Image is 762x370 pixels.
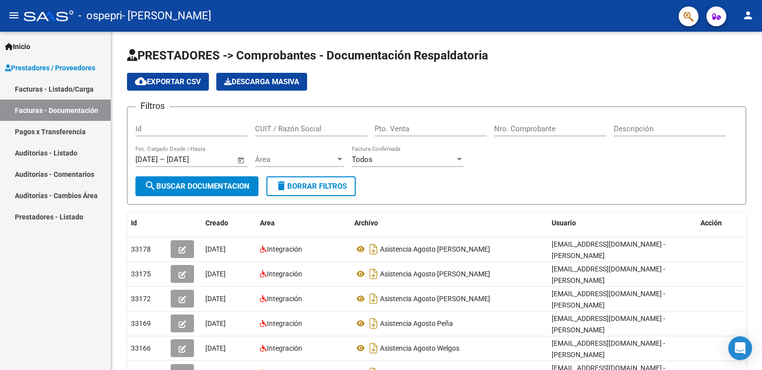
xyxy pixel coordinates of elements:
datatable-header-cell: Usuario [548,212,697,234]
span: Integración [267,295,302,303]
span: 33172 [131,295,151,303]
i: Descargar documento [367,340,380,356]
button: Borrar Filtros [266,176,356,196]
input: Fecha inicio [135,155,158,164]
datatable-header-cell: Creado [201,212,256,234]
span: [DATE] [205,245,226,253]
span: 33175 [131,270,151,278]
h3: Filtros [135,99,170,113]
i: Descargar documento [367,291,380,307]
mat-icon: cloud_download [135,75,147,87]
mat-icon: delete [275,180,287,192]
span: [EMAIL_ADDRESS][DOMAIN_NAME] - [PERSON_NAME] [552,315,665,334]
span: Integración [267,344,302,352]
span: Exportar CSV [135,77,201,86]
span: Creado [205,219,228,227]
datatable-header-cell: Archivo [350,212,548,234]
span: Acción [700,219,722,227]
button: Exportar CSV [127,73,209,91]
span: Todos [352,155,373,164]
button: Buscar Documentacion [135,176,258,196]
span: Integración [267,270,302,278]
span: Area [260,219,275,227]
span: [DATE] [205,295,226,303]
mat-icon: person [742,9,754,21]
datatable-header-cell: Area [256,212,350,234]
span: Descarga Masiva [224,77,299,86]
input: Fecha fin [167,155,215,164]
i: Descargar documento [367,316,380,331]
div: Open Intercom Messenger [728,336,752,360]
span: Asistencia Agosto [PERSON_NAME] [380,295,490,303]
button: Open calendar [236,155,247,166]
span: Prestadores / Proveedores [5,62,95,73]
span: Asistencia Agosto Welgos [380,344,459,352]
span: [EMAIL_ADDRESS][DOMAIN_NAME] - [PERSON_NAME] [552,339,665,359]
span: Usuario [552,219,576,227]
span: Integración [267,319,302,327]
span: 33178 [131,245,151,253]
span: Borrar Filtros [275,182,347,191]
span: – [160,155,165,164]
span: Id [131,219,137,227]
mat-icon: menu [8,9,20,21]
i: Descargar documento [367,266,380,282]
span: - ospepri [78,5,122,27]
span: PRESTADORES -> Comprobantes - Documentación Respaldatoria [127,49,488,62]
span: [EMAIL_ADDRESS][DOMAIN_NAME] - [PERSON_NAME] [552,265,665,284]
span: - [PERSON_NAME] [122,5,211,27]
span: Área [255,155,335,164]
span: [DATE] [205,319,226,327]
span: Integración [267,245,302,253]
span: 33169 [131,319,151,327]
button: Descarga Masiva [216,73,307,91]
span: Asistencia Agosto Peña [380,319,453,327]
span: Asistencia Agosto [PERSON_NAME] [380,270,490,278]
span: Inicio [5,41,30,52]
span: Archivo [354,219,378,227]
span: [DATE] [205,270,226,278]
span: [EMAIL_ADDRESS][DOMAIN_NAME] - [PERSON_NAME] [552,240,665,260]
app-download-masive: Descarga masiva de comprobantes (adjuntos) [216,73,307,91]
span: [EMAIL_ADDRESS][DOMAIN_NAME] - [PERSON_NAME] [552,290,665,309]
datatable-header-cell: Acción [697,212,746,234]
span: Asistencia Agosto [PERSON_NAME] [380,245,490,253]
i: Descargar documento [367,241,380,257]
span: Buscar Documentacion [144,182,250,191]
span: [DATE] [205,344,226,352]
mat-icon: search [144,180,156,192]
datatable-header-cell: Id [127,212,167,234]
span: 33166 [131,344,151,352]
